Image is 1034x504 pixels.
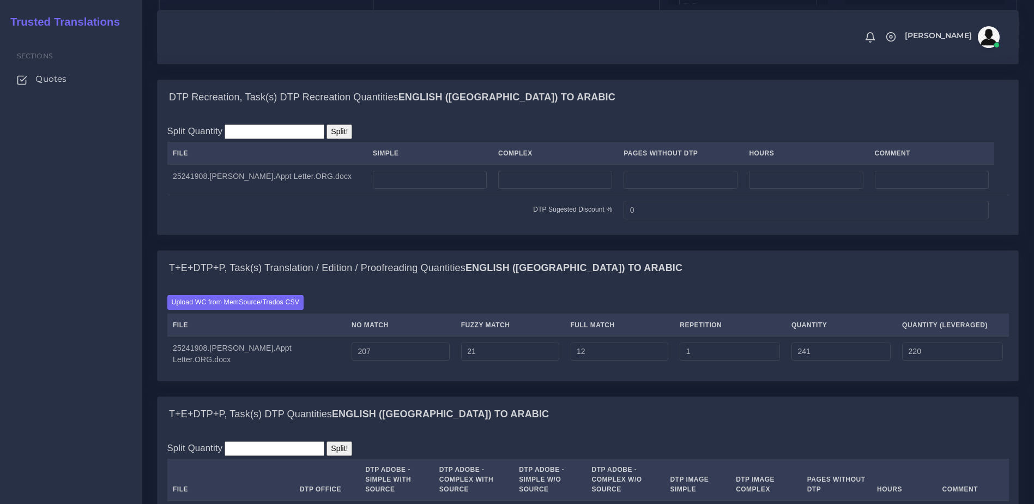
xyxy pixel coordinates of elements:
input: Split! [326,441,352,456]
a: Quotes [8,68,134,91]
th: Simple [367,142,492,165]
div: DTP Recreation, Task(s) DTP Recreation QuantitiesEnglish ([GEOGRAPHIC_DATA]) TO Arabic [158,115,1018,234]
th: File [167,142,367,165]
th: No Match [346,314,456,337]
th: File [167,459,294,501]
th: Pages Without DTP [801,459,871,501]
div: T+E+DTP+P, Task(s) DTP QuantitiesEnglish ([GEOGRAPHIC_DATA]) TO Arabic [158,397,1018,432]
h4: T+E+DTP+P, Task(s) Translation / Edition / Proofreading Quantities [169,262,682,274]
th: Pages Without DTP [618,142,743,165]
th: DTP Adobe - Complex W/O Source [586,459,664,501]
th: Comment [869,142,994,165]
th: DTP Image Complex [730,459,802,501]
th: DTP Adobe - Complex With Source [433,459,513,501]
th: DTP Image Simple [664,459,730,501]
img: avatar [978,26,1000,48]
th: Quantity (Leveraged) [897,314,1009,337]
h4: DTP Recreation, Task(s) DTP Recreation Quantities [169,92,615,104]
span: [PERSON_NAME] [905,32,972,39]
input: Split! [326,124,352,139]
b: English ([GEOGRAPHIC_DATA]) TO Arabic [465,262,682,273]
label: Split Quantity [167,441,223,455]
td: 25241908.[PERSON_NAME].Appt Letter.ORG.docx [167,336,346,371]
th: Fuzzy Match [455,314,565,337]
h4: T+E+DTP+P, Task(s) DTP Quantities [169,409,549,421]
a: [PERSON_NAME]avatar [899,26,1003,48]
label: Split Quantity [167,124,223,138]
th: Complex [493,142,618,165]
th: DTP Adobe - Simple W/O Source [513,459,586,501]
div: DTP Recreation, Task(s) DTP Recreation QuantitiesEnglish ([GEOGRAPHIC_DATA]) TO Arabic [158,80,1018,115]
span: Quotes [35,73,66,85]
span: Sections [17,52,53,60]
th: Full Match [565,314,674,337]
th: Repetition [674,314,786,337]
th: Quantity [785,314,896,337]
th: DTP Adobe - Simple With Source [360,459,434,501]
label: Upload WC from MemSource/Trados CSV [167,295,304,310]
a: Trusted Translations [3,13,120,31]
th: Hours [872,459,936,501]
h2: Trusted Translations [3,15,120,28]
th: DTP Office [294,459,359,501]
div: T+E+DTP+P, Task(s) Translation / Edition / Proofreading QuantitiesEnglish ([GEOGRAPHIC_DATA]) TO ... [158,251,1018,286]
label: DTP Sugested Discount % [533,205,612,214]
b: English ([GEOGRAPHIC_DATA]) TO Arabic [332,409,549,419]
th: Comment [936,459,1008,501]
th: Hours [743,142,869,165]
th: File [167,314,346,337]
td: 25241908.[PERSON_NAME].Appt Letter.ORG.docx [167,164,367,195]
div: T+E+DTP+P, Task(s) Translation / Edition / Proofreading QuantitiesEnglish ([GEOGRAPHIC_DATA]) TO ... [158,285,1018,380]
b: English ([GEOGRAPHIC_DATA]) TO Arabic [398,92,615,103]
